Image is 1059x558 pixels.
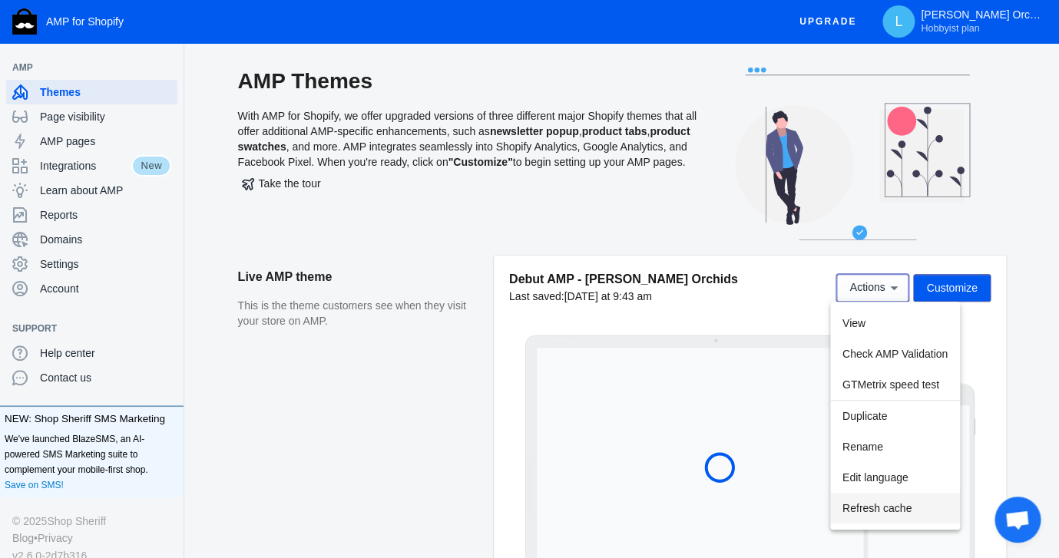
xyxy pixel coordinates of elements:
[842,317,865,329] span: View
[842,471,908,484] span: Edit language
[842,348,948,360] span: Check AMP Validation
[842,378,939,391] span: GTMetrix speed test
[994,497,1041,543] div: Open chat
[842,410,887,422] span: Duplicate
[842,502,912,514] span: Refresh cache
[842,441,883,453] span: Rename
